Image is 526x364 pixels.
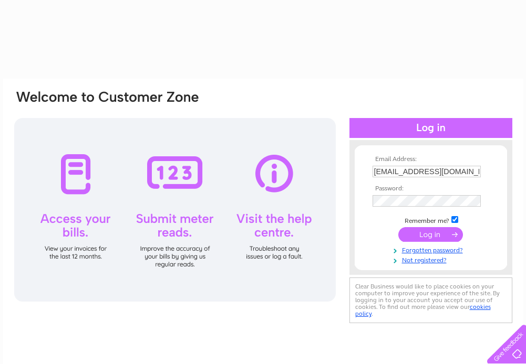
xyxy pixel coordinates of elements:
div: Clear Business would like to place cookies on your computer to improve your experience of the sit... [349,277,512,323]
a: cookies policy [355,303,491,317]
th: Password: [370,185,492,192]
a: Not registered? [373,254,492,264]
th: Email Address: [370,156,492,163]
a: Forgotten password? [373,244,492,254]
td: Remember me? [370,215,492,225]
input: Submit [398,227,463,242]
